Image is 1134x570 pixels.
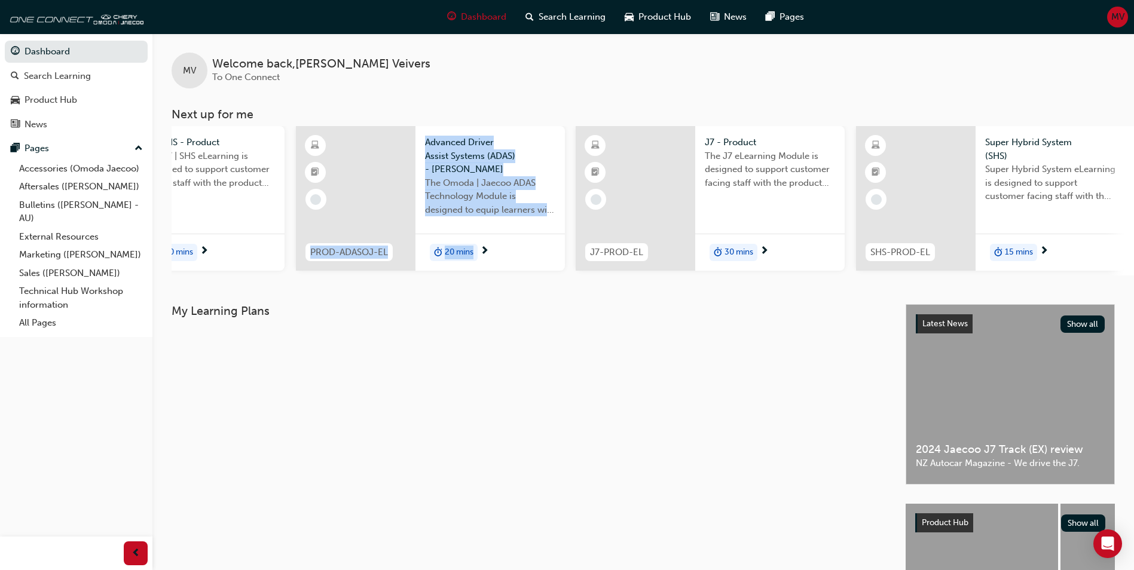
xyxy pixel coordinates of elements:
span: Super Hybrid System eLearning is designed to support customer facing staff with the understanding... [985,163,1115,203]
span: next-icon [200,246,209,257]
span: booktick-icon [872,165,880,180]
span: pages-icon [11,143,20,154]
span: next-icon [480,246,489,257]
span: pages-icon [766,10,775,24]
span: duration-icon [434,245,442,261]
span: next-icon [760,246,769,257]
button: Pages [5,137,148,160]
span: PROD-ADASOJ-EL [310,246,388,259]
span: booktick-icon [311,165,319,180]
span: Product Hub [638,10,691,24]
span: J7 | SHS - Product [145,136,275,149]
img: oneconnect [6,5,143,29]
span: learningResourceType_ELEARNING-icon [311,138,319,154]
a: News [5,114,148,136]
a: pages-iconPages [756,5,814,29]
span: car-icon [625,10,634,24]
a: Accessories (Omoda Jaecoo) [14,160,148,178]
a: Latest NewsShow all [916,314,1105,333]
span: booktick-icon [591,165,600,180]
span: MV [1111,10,1124,24]
span: learningResourceType_ELEARNING-icon [591,138,600,154]
div: News [25,118,47,131]
a: Product HubShow all [915,513,1105,532]
span: search-icon [525,10,534,24]
a: PROD-ADASOJ-ELAdvanced Driver Assist Systems (ADAS) - [PERSON_NAME]The Omoda | Jaecoo ADAS Techno... [296,126,565,271]
span: J7 - Product [705,136,835,149]
h3: Next up for me [152,108,1134,121]
span: search-icon [11,71,19,82]
div: Search Learning [24,69,91,83]
a: news-iconNews [701,5,756,29]
button: DashboardSearch LearningProduct HubNews [5,38,148,137]
span: The Omoda | Jaecoo ADAS Technology Module is designed to equip learners with essential knowledge ... [425,176,555,217]
span: MV [183,64,196,78]
span: Advanced Driver Assist Systems (ADAS) - [PERSON_NAME] [425,136,555,176]
span: guage-icon [11,47,20,57]
a: Product Hub [5,89,148,111]
button: MV [1107,7,1128,27]
button: Show all [1061,514,1106,532]
span: learningRecordVerb_NONE-icon [871,194,882,205]
a: Bulletins ([PERSON_NAME] - AU) [14,196,148,228]
span: guage-icon [447,10,456,24]
span: Pages [780,10,804,24]
a: Latest NewsShow all2024 Jaecoo J7 Track (EX) reviewNZ Autocar Magazine - We drive the J7. [906,304,1115,485]
span: NZ Autocar Magazine - We drive the J7. [916,456,1105,470]
a: Search Learning [5,65,148,87]
span: Latest News [922,318,968,329]
span: prev-icon [132,546,140,561]
div: Open Intercom Messenger [1093,529,1122,558]
span: The J7 | SHS eLearning is designed to support customer facing staff with the product and sales in... [145,149,275,190]
span: learningRecordVerb_NONE-icon [310,194,321,205]
span: Product Hub [922,517,968,528]
span: news-icon [710,10,719,24]
span: Dashboard [461,10,506,24]
span: 20 mins [445,246,473,259]
span: up-icon [135,141,143,157]
span: The J7 eLearning Module is designed to support customer facing staff with the product and sales i... [705,149,835,190]
span: SHS-PROD-EL [870,246,930,259]
span: Welcome back , [PERSON_NAME] Veivers [212,57,430,71]
a: External Resources [14,228,148,246]
a: car-iconProduct Hub [615,5,701,29]
span: car-icon [11,95,20,106]
a: Aftersales ([PERSON_NAME]) [14,177,148,196]
span: learningResourceType_ELEARNING-icon [872,138,880,154]
span: Search Learning [539,10,606,24]
div: Pages [25,142,49,155]
button: Show all [1060,315,1105,333]
a: SHS-PROD-ELSuper Hybrid System (SHS)Super Hybrid System eLearning is designed to support customer... [856,126,1125,271]
span: To One Connect [212,72,280,82]
span: learningRecordVerb_NONE-icon [591,194,601,205]
span: 30 mins [725,246,753,259]
span: next-icon [1040,246,1049,257]
a: Dashboard [5,41,148,63]
a: All Pages [14,314,148,332]
a: J7-PROD-ELJ7 - ProductThe J7 eLearning Module is designed to support customer facing staff with t... [576,126,845,271]
span: duration-icon [714,245,722,261]
span: 15 mins [1005,246,1033,259]
span: Super Hybrid System (SHS) [985,136,1115,163]
span: news-icon [11,119,20,130]
div: Product Hub [25,93,77,107]
span: News [724,10,747,24]
a: guage-iconDashboard [438,5,516,29]
span: 2024 Jaecoo J7 Track (EX) review [916,443,1105,456]
a: Marketing ([PERSON_NAME]) [14,246,148,264]
a: search-iconSearch Learning [516,5,615,29]
a: Sales ([PERSON_NAME]) [14,264,148,283]
h3: My Learning Plans [172,304,887,318]
a: Technical Hub Workshop information [14,282,148,314]
span: 30 mins [164,246,193,259]
span: J7-PROD-EL [590,246,643,259]
span: duration-icon [994,245,1002,261]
